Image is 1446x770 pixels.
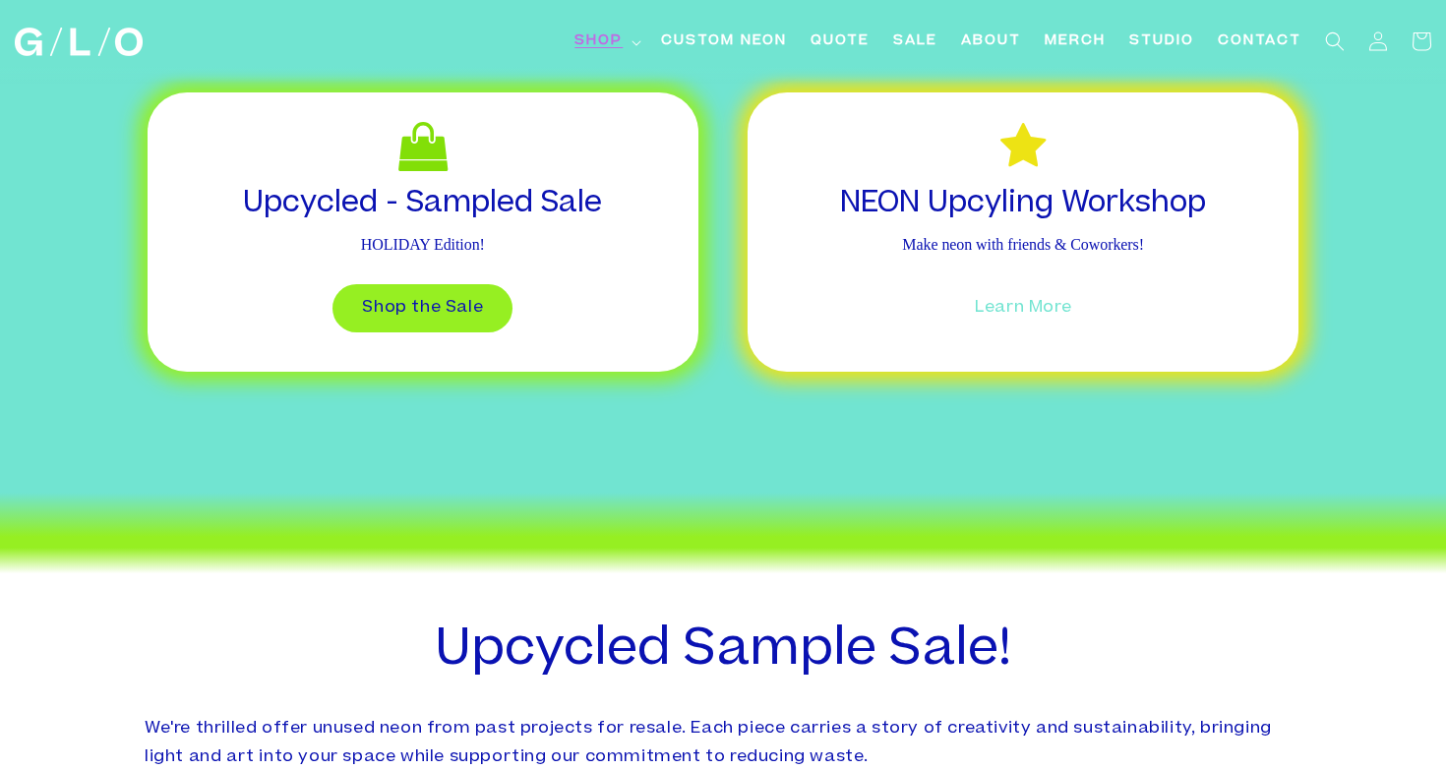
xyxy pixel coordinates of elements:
[902,236,1144,253] span: Make neon with friends & Coworkers!
[881,20,949,64] a: SALE
[574,31,623,52] span: Shop
[145,721,1272,765] span: We're thrilled offer unused neon from past projects for resale. Each piece carries a story of cre...
[661,31,787,52] span: Custom Neon
[1092,495,1446,770] iframe: Chat Widget
[167,184,679,226] h2: Upcycled - Sampled Sale
[949,20,1033,64] a: About
[961,31,1021,52] span: About
[361,236,485,253] span: HOLIDAY Edition!
[1129,31,1194,52] span: Studio
[1117,20,1206,64] a: Studio
[840,191,1206,219] a: NEON Upcyling Workshop
[649,20,799,64] a: Custom Neon
[1206,20,1313,64] a: Contact
[1218,31,1301,52] span: Contact
[15,28,143,56] img: GLO Studio
[1000,122,1047,171] div: Star
[799,20,881,64] a: Quote
[1045,31,1106,52] span: Merch
[945,284,1101,332] a: Learn More
[398,122,449,171] div: Shopping Bag
[893,31,937,52] span: SALE
[811,31,870,52] span: Quote
[1033,20,1117,64] a: Merch
[332,284,512,332] a: Shop the Sale
[1313,20,1356,63] summary: Search
[7,21,150,64] a: GLO Studio
[563,20,649,64] summary: Shop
